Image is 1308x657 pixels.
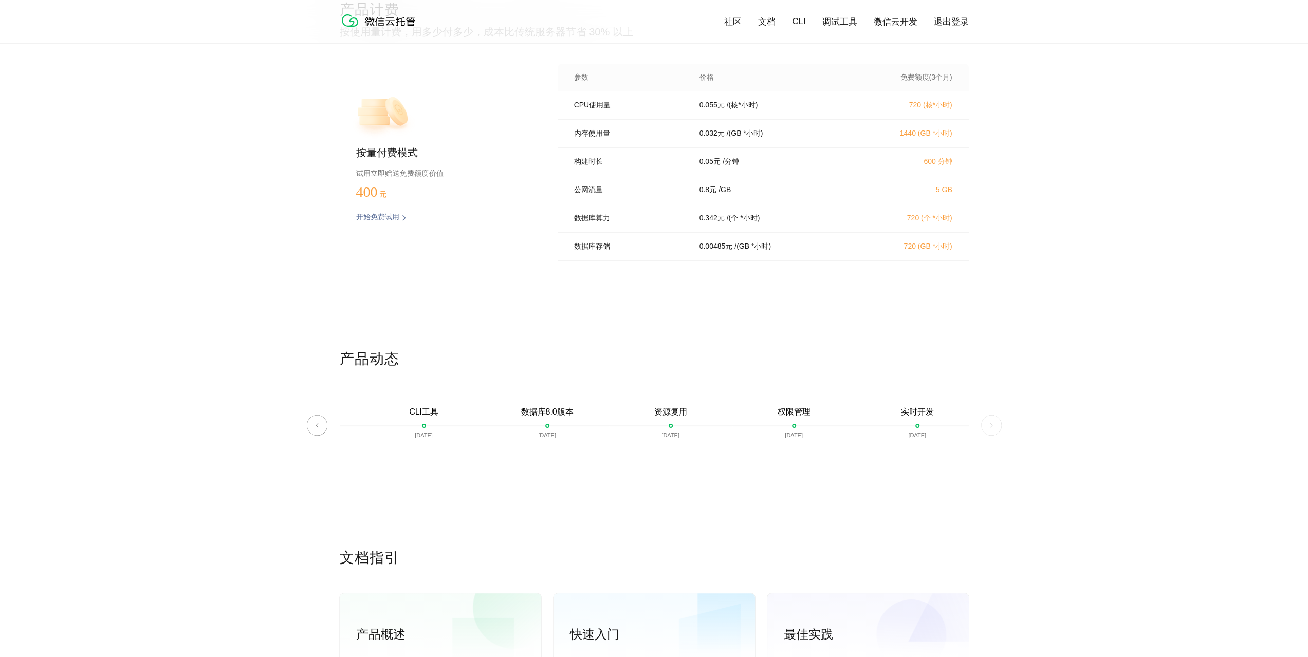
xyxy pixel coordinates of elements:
[521,407,573,418] p: 数据库8.0版本
[574,185,685,195] p: 公网流量
[723,157,739,166] p: / 分钟
[862,214,952,223] p: 720 (个 *小时)
[862,129,952,138] p: 1440 (GB *小时)
[792,16,805,27] a: CLI
[908,432,926,438] p: [DATE]
[356,166,525,180] p: 试用立即赠送免费额度价值
[901,407,934,418] p: 实时开发
[699,129,725,138] p: 0.032 元
[574,242,685,251] p: 数据库存储
[356,184,408,200] p: 400
[862,157,952,166] p: 600 分钟
[724,16,742,28] a: 社区
[727,129,763,138] p: / (GB *小时)
[862,101,952,110] p: 720 (核*小时)
[699,157,721,166] p: 0.05 元
[356,146,525,160] p: 按量付费模式
[822,16,857,28] a: 调试工具
[699,214,725,223] p: 0.342 元
[862,185,952,194] p: 5 GB
[727,101,758,110] p: / (核*小时)
[862,73,952,82] p: 免费额度(3个月)
[574,101,685,110] p: CPU使用量
[356,213,399,223] p: 开始免费试用
[778,407,810,418] p: 权限管理
[699,242,733,251] p: 0.00485 元
[661,432,679,438] p: [DATE]
[415,432,433,438] p: [DATE]
[727,214,760,223] p: / (个 *小时)
[734,242,771,251] p: / (GB *小时)
[574,214,685,223] p: 数据库算力
[356,626,541,643] p: 产品概述
[340,548,969,569] p: 文档指引
[574,157,685,166] p: 构建时长
[574,129,685,138] p: 内存使用量
[934,16,969,28] a: 退出登录
[784,626,969,643] p: 最佳实践
[862,242,952,251] p: 720 (GB *小时)
[785,432,803,438] p: [DATE]
[699,73,714,82] p: 价格
[379,191,386,198] span: 元
[340,24,422,32] a: 微信云托管
[409,407,438,418] p: CLI工具
[719,185,731,195] p: / GB
[538,432,556,438] p: [DATE]
[570,626,755,643] p: 快速入门
[340,10,422,31] img: 微信云托管
[874,16,917,28] a: 微信云开发
[699,185,716,195] p: 0.8 元
[699,101,725,110] p: 0.055 元
[654,407,687,418] p: 资源复用
[340,349,969,370] p: 产品动态
[574,73,685,82] p: 参数
[758,16,776,28] a: 文档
